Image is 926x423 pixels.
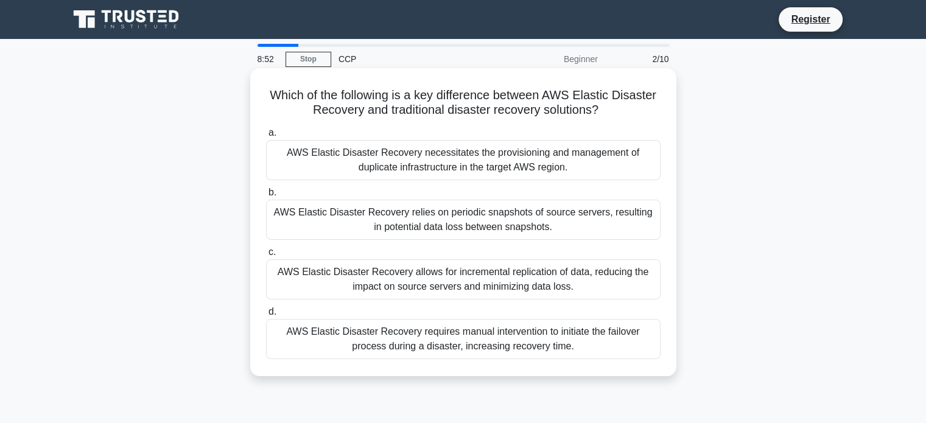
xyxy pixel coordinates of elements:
[331,47,499,71] div: CCP
[784,12,837,27] a: Register
[250,47,286,71] div: 8:52
[268,246,276,257] span: c.
[268,187,276,197] span: b.
[266,319,661,359] div: AWS Elastic Disaster Recovery requires manual intervention to initiate the failover process durin...
[268,306,276,316] span: d.
[265,88,662,118] h5: Which of the following is a key difference between AWS Elastic Disaster Recovery and traditional ...
[499,47,605,71] div: Beginner
[286,52,331,67] a: Stop
[266,140,661,180] div: AWS Elastic Disaster Recovery necessitates the provisioning and management of duplicate infrastru...
[266,259,661,299] div: AWS Elastic Disaster Recovery allows for incremental replication of data, reducing the impact on ...
[268,127,276,138] span: a.
[605,47,676,71] div: 2/10
[266,200,661,240] div: AWS Elastic Disaster Recovery relies on periodic snapshots of source servers, resulting in potent...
